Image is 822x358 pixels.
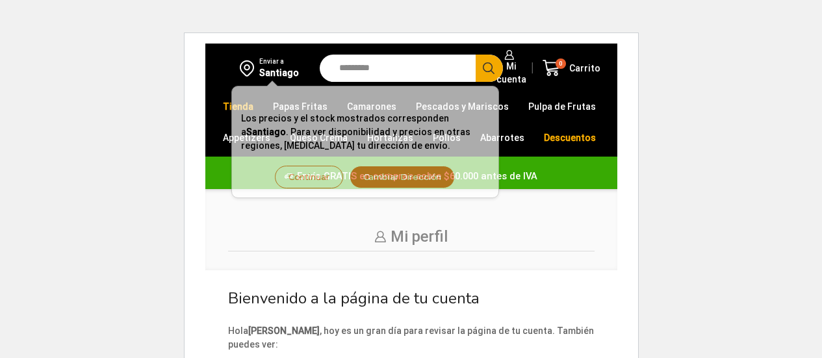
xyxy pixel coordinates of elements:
[248,326,320,336] strong: [PERSON_NAME]
[240,57,259,79] img: address-field-icon.svg
[539,53,604,83] a: 0 Carrito
[228,324,595,352] p: Hola , hoy es un gran día para revisar la página de tu cuenta. También puedes ver:
[216,94,260,119] a: Tienda
[216,125,277,150] a: Appetizers
[259,66,299,79] div: Santiago
[228,288,480,309] span: Bienvenido a la página de tu cuenta
[241,112,489,153] p: Los precios y el stock mostrados corresponden a . Para ver disponibilidad y precios en otras regi...
[537,125,602,150] a: Descuentos
[350,166,456,188] button: Cambiar Dirección
[259,57,299,66] div: Enviar a
[391,227,448,246] span: Mi perfil
[474,125,531,150] a: Abarrotes
[566,62,600,75] span: Carrito
[275,166,343,188] button: Continuar
[522,94,602,119] a: Pulpa de Frutas
[490,44,526,92] a: Mi cuenta
[493,60,526,86] span: Mi cuenta
[246,127,286,137] strong: Santiago
[556,58,566,69] span: 0
[476,55,503,82] button: Search button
